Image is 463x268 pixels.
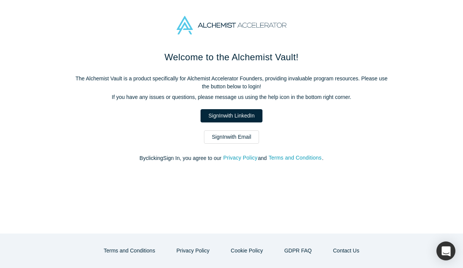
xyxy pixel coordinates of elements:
[72,93,391,101] p: If you have any issues or questions, please message us using the help icon in the bottom right co...
[96,244,163,257] button: Terms and Conditions
[223,154,258,162] button: Privacy Policy
[204,130,259,144] a: SignInwith Email
[72,75,391,91] p: The Alchemist Vault is a product specifically for Alchemist Accelerator Founders, providing inval...
[72,154,391,162] p: By clicking Sign In , you agree to our and .
[168,244,217,257] button: Privacy Policy
[325,244,367,257] button: Contact Us
[177,16,286,34] img: Alchemist Accelerator Logo
[268,154,322,162] button: Terms and Conditions
[223,244,271,257] button: Cookie Policy
[201,109,262,122] a: SignInwith LinkedIn
[72,50,391,64] h1: Welcome to the Alchemist Vault!
[276,244,319,257] a: GDPR FAQ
